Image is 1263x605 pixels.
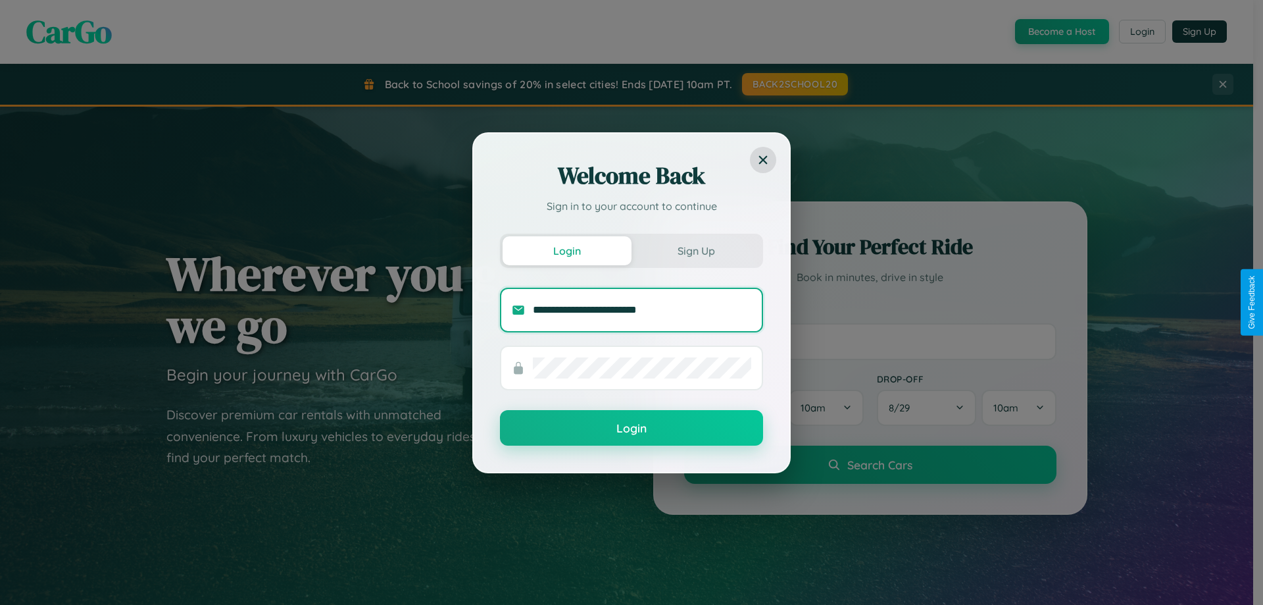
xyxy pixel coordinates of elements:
[500,410,763,446] button: Login
[1247,276,1256,329] div: Give Feedback
[500,160,763,192] h2: Welcome Back
[500,198,763,214] p: Sign in to your account to continue
[503,236,631,265] button: Login
[631,236,760,265] button: Sign Up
